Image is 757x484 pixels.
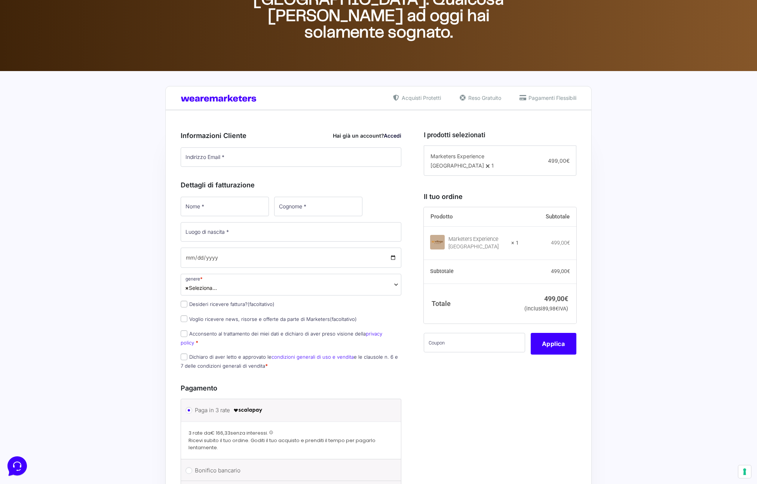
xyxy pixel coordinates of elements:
[52,240,98,257] button: Messaggi
[185,284,189,292] span: ×
[181,180,401,190] h3: Dettagli di fatturazione
[80,93,138,99] a: Apri Centro Assistenza
[6,455,28,477] iframe: Customerly Messenger Launcher
[49,67,110,73] span: Inizia una conversazione
[6,240,52,257] button: Home
[527,94,576,102] span: Pagamenti Flessibili
[424,284,519,324] th: Totale
[551,240,570,246] bdi: 499,00
[466,94,501,102] span: Reso Gratuito
[448,236,507,251] div: Marketers Experience [GEOGRAPHIC_DATA]
[330,316,357,322] span: (facoltativo)
[542,306,558,312] span: 89,98
[511,239,519,247] strong: × 1
[195,405,384,416] label: Paga in 3 rate
[181,330,187,337] input: Acconsento al trattamento dei miei dati e dichiaro di aver preso visione dellaprivacy policy
[181,222,401,242] input: Luogo di nascita *
[181,147,401,167] input: Indirizzo Email *
[181,315,187,322] input: Voglio ricevere news, risorse e offerte da parte di Marketers(facoltativo)
[181,131,401,141] h3: Informazioni Cliente
[12,42,27,57] img: dark
[551,268,570,274] bdi: 499,00
[564,295,568,303] span: €
[181,354,398,368] label: Dichiaro di aver letto e approvato le e le clausole n. 6 e 7 delle condizioni generali di vendita
[181,383,401,393] h3: Pagamento
[98,240,144,257] button: Aiuto
[181,301,187,307] input: Desideri ricevere fattura?(facoltativo)
[181,331,382,345] label: Acconsento al trattamento dei miei dati e dichiaro di aver preso visione della
[384,132,401,139] a: Accedi
[430,235,445,249] img: Marketers Experience Village Roulette
[181,197,269,216] input: Nome *
[185,284,217,292] span: Seleziona...
[36,42,51,57] img: dark
[738,465,751,478] button: Le tue preferenze relative al consenso per le tecnologie di tracciamento
[424,260,519,284] th: Subtotale
[181,274,401,295] span: Seleziona...
[519,207,576,227] th: Subtotale
[424,333,525,352] input: Coupon
[24,42,39,57] img: dark
[567,268,570,274] span: €
[65,251,85,257] p: Messaggi
[12,93,58,99] span: Trova una risposta
[181,353,187,360] input: Dichiaro di aver letto e approvato lecondizioni generali di uso e venditae le clausole n. 6 e 7 d...
[491,162,494,169] span: 1
[424,192,576,202] h3: Il tuo ordine
[22,251,35,257] p: Home
[333,132,401,140] div: Hai già un account?
[181,331,382,345] a: privacy policy
[424,207,519,227] th: Prodotto
[248,301,275,307] span: (facoltativo)
[274,197,362,216] input: Cognome *
[272,354,354,360] a: condizioni generali di uso e vendita
[181,301,275,307] label: Desideri ricevere fattura?
[12,63,138,78] button: Inizia una conversazione
[555,306,558,312] span: €
[424,130,576,140] h3: I prodotti selezionati
[195,465,384,476] label: Bonifico bancario
[548,157,570,164] span: 499,00
[181,316,357,322] label: Voglio ricevere news, risorse e offerte da parte di Marketers
[115,251,126,257] p: Aiuto
[17,109,122,116] input: Cerca un articolo...
[233,406,263,415] img: scalapay-logo-black.png
[430,153,484,169] span: Marketers Experience [GEOGRAPHIC_DATA]
[566,157,570,164] span: €
[567,240,570,246] span: €
[531,333,576,355] button: Applica
[400,94,441,102] span: Acquisti Protetti
[12,30,64,36] span: Le tue conversazioni
[524,306,568,312] small: (inclusi IVA)
[544,295,568,303] bdi: 499,00
[6,6,126,18] h2: Ciao da Marketers 👋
